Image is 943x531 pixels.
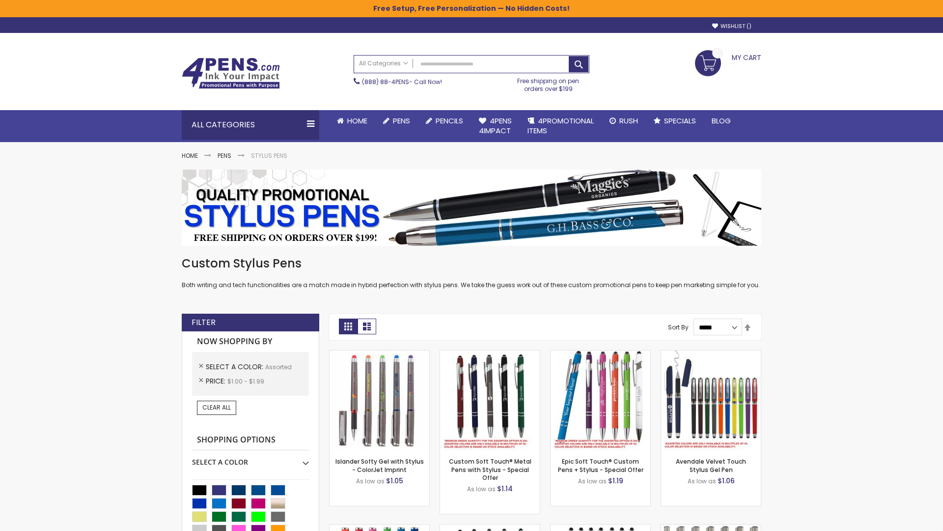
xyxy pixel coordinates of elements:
[202,403,231,412] span: Clear All
[251,151,287,160] strong: Stylus Pens
[182,58,280,89] img: 4Pens Custom Pens and Promotional Products
[265,363,292,371] span: Assorted
[440,350,540,358] a: Custom Soft Touch® Metal Pens with Stylus-Assorted
[227,377,264,385] span: $1.00 - $1.99
[551,351,650,450] img: 4P-MS8B-Assorted
[206,376,227,386] span: Price
[192,450,309,467] div: Select A Color
[393,116,410,126] span: Pens
[362,78,409,86] a: (888) 88-4PENS
[330,351,429,450] img: Islander Softy Gel with Stylus - ColorJet Imprint-Assorted
[471,110,520,142] a: 4Pens4impact
[375,110,418,132] a: Pens
[329,110,375,132] a: Home
[218,151,231,160] a: Pens
[386,476,403,486] span: $1.05
[507,73,590,93] div: Free shipping on pen orders over $199
[192,430,309,451] strong: Shopping Options
[520,110,602,142] a: 4PROMOTIONALITEMS
[479,116,512,136] span: 4Pens 4impact
[558,457,643,473] a: Epic Soft Touch® Custom Pens + Stylus - Special Offer
[206,362,265,372] span: Select A Color
[182,256,761,271] h1: Custom Stylus Pens
[330,350,429,358] a: Islander Softy Gel with Stylus - ColorJet Imprint-Assorted
[704,110,739,132] a: Blog
[192,317,216,328] strong: Filter
[182,110,319,140] div: All Categories
[712,116,731,126] span: Blog
[418,110,471,132] a: Pencils
[467,485,496,493] span: As low as
[362,78,442,86] span: - Call Now!
[578,477,607,485] span: As low as
[449,457,531,481] a: Custom Soft Touch® Metal Pens with Stylus - Special Offer
[347,116,367,126] span: Home
[436,116,463,126] span: Pencils
[664,116,696,126] span: Specials
[661,350,761,358] a: Avendale Velvet Touch Stylus Gel Pen-Assorted
[335,457,424,473] a: Islander Softy Gel with Stylus - ColorJet Imprint
[712,23,751,30] a: Wishlist
[182,151,198,160] a: Home
[182,170,761,246] img: Stylus Pens
[602,110,646,132] a: Rush
[661,351,761,450] img: Avendale Velvet Touch Stylus Gel Pen-Assorted
[527,116,594,136] span: 4PROMOTIONAL ITEMS
[688,477,716,485] span: As low as
[676,457,746,473] a: Avendale Velvet Touch Stylus Gel Pen
[339,319,358,334] strong: Grid
[359,59,408,67] span: All Categories
[497,484,513,494] span: $1.14
[668,323,689,331] label: Sort By
[182,256,761,290] div: Both writing and tech functionalities are a match made in hybrid perfection with stylus pens. We ...
[356,477,385,485] span: As low as
[440,351,540,450] img: Custom Soft Touch® Metal Pens with Stylus-Assorted
[619,116,638,126] span: Rush
[646,110,704,132] a: Specials
[192,331,309,352] strong: Now Shopping by
[551,350,650,358] a: 4P-MS8B-Assorted
[718,476,735,486] span: $1.06
[197,401,236,414] a: Clear All
[608,476,623,486] span: $1.19
[354,56,413,72] a: All Categories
